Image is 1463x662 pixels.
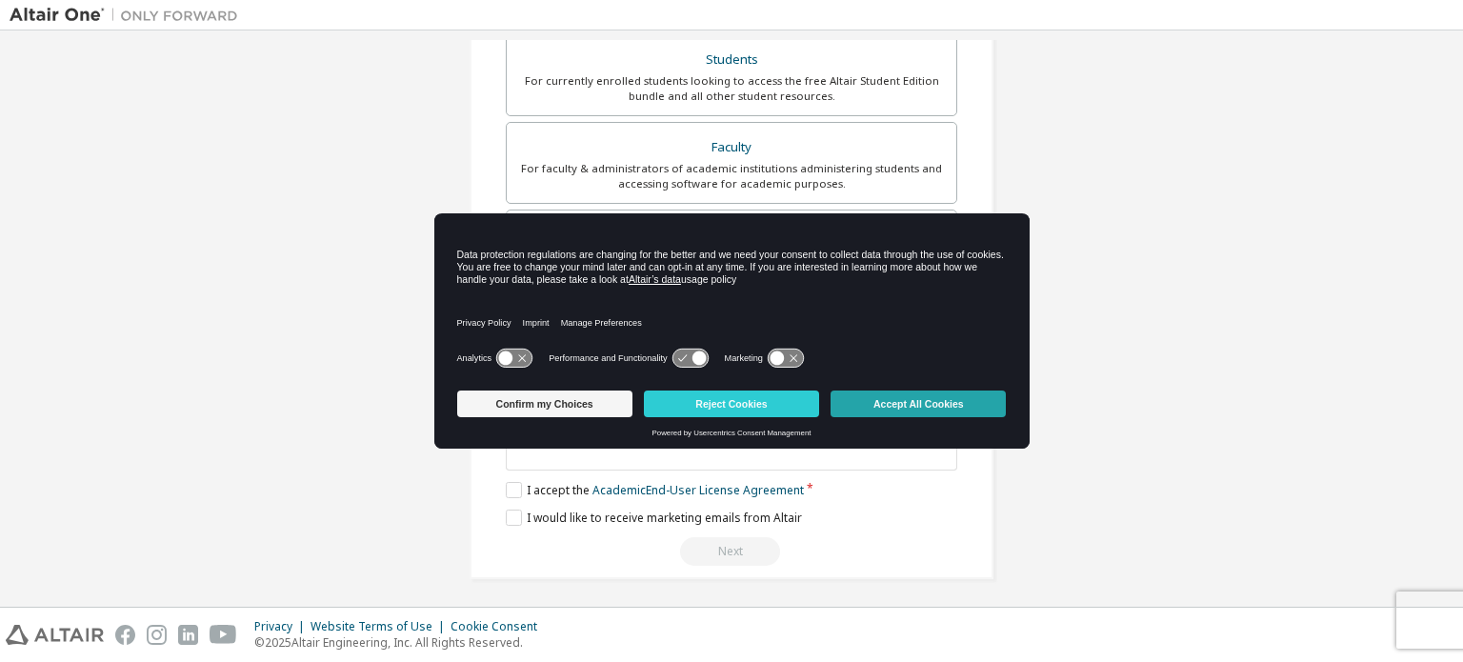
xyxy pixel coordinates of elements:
[518,161,945,191] div: For faculty & administrators of academic institutions administering students and accessing softwa...
[518,134,945,161] div: Faculty
[506,510,802,526] label: I would like to receive marketing emails from Altair
[518,47,945,73] div: Students
[210,625,237,645] img: youtube.svg
[254,634,549,651] p: © 2025 Altair Engineering, Inc. All Rights Reserved.
[506,482,804,498] label: I accept the
[6,625,104,645] img: altair_logo.svg
[518,73,945,104] div: For currently enrolled students looking to access the free Altair Student Edition bundle and all ...
[254,619,311,634] div: Privacy
[451,619,549,634] div: Cookie Consent
[147,625,167,645] img: instagram.svg
[115,625,135,645] img: facebook.svg
[178,625,198,645] img: linkedin.svg
[506,537,957,566] div: Read and acccept EULA to continue
[592,482,804,498] a: Academic End-User License Agreement
[10,6,248,25] img: Altair One
[311,619,451,634] div: Website Terms of Use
